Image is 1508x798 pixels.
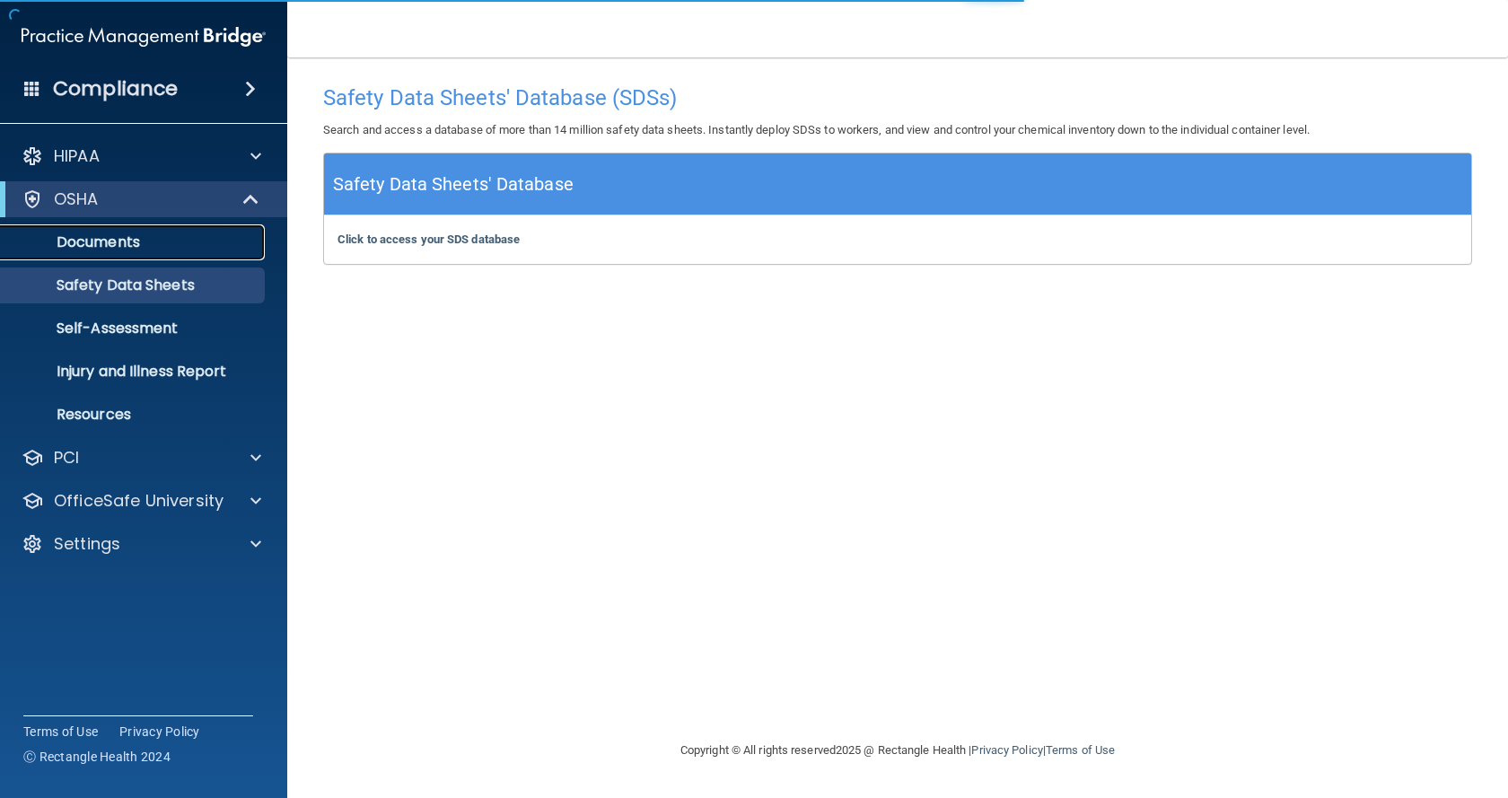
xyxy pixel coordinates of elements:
a: PCI [22,447,261,469]
a: Privacy Policy [971,743,1042,757]
span: Ⓒ Rectangle Health 2024 [23,748,171,766]
p: PCI [54,447,79,469]
p: Safety Data Sheets [12,276,257,294]
a: HIPAA [22,145,261,167]
p: OfficeSafe University [54,490,224,512]
p: Injury and Illness Report [12,363,257,381]
p: HIPAA [54,145,100,167]
p: Documents [12,233,257,251]
a: OSHA [22,189,260,210]
p: Settings [54,533,120,555]
a: Settings [22,533,261,555]
a: Terms of Use [23,723,98,741]
h4: Compliance [53,76,178,101]
p: Search and access a database of more than 14 million safety data sheets. Instantly deploy SDSs to... [323,119,1472,141]
div: Copyright © All rights reserved 2025 @ Rectangle Health | | [570,722,1225,779]
p: Self-Assessment [12,320,257,338]
a: Terms of Use [1046,743,1115,757]
img: PMB logo [22,19,266,55]
p: OSHA [54,189,99,210]
h5: Safety Data Sheets' Database [333,169,574,200]
a: OfficeSafe University [22,490,261,512]
a: Click to access your SDS database [338,232,520,246]
a: Privacy Policy [119,723,200,741]
p: Resources [12,406,257,424]
h4: Safety Data Sheets' Database (SDSs) [323,86,1472,110]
